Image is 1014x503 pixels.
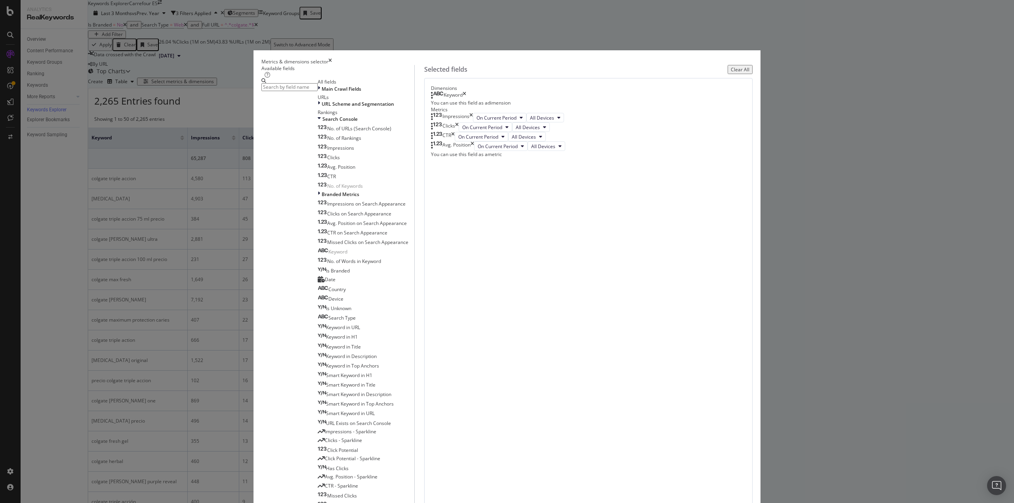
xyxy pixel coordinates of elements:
[458,133,498,140] span: On Current Period
[318,78,414,85] div: All fields
[326,324,360,331] span: Keyword in URL
[431,85,746,91] div: Dimensions
[327,164,355,170] span: Avg. Position
[530,114,554,121] span: All Devices
[327,229,387,236] span: CTR on Search Appearance
[326,353,377,360] span: Keyword in Description
[327,220,407,227] span: Avg. Position on Search Appearance
[431,151,746,158] div: You can use this field as a metric
[326,333,358,340] span: Keyword in H1
[326,420,391,427] span: URL Exists on Search Console
[516,124,540,131] span: All Devices
[326,465,349,472] span: Has Clicks
[325,428,376,435] span: Impressions - Sparkline
[528,141,565,151] button: All Devices
[328,58,332,65] div: times
[325,437,362,444] span: Clicks - Sparkline
[471,141,474,151] div: times
[261,83,318,91] input: Search by field name
[325,276,335,283] span: Date
[451,132,455,141] div: times
[508,132,546,141] button: All Devices
[327,145,354,151] span: Impressions
[442,141,471,151] div: Avg. Position
[327,183,363,189] span: No. of Keywords
[442,113,469,122] div: Impressions
[431,106,746,113] div: Metrics
[431,122,746,132] div: ClickstimesOn Current PeriodAll Devices
[322,116,358,122] span: Search Console
[442,122,455,132] div: Clicks
[261,65,414,72] div: Available fields
[325,455,380,462] span: Click Potential - Sparkline
[327,125,391,132] span: No. of URLs (Search Console)
[328,295,343,302] span: Device
[478,143,518,150] span: On Current Period
[477,114,517,121] span: On Current Period
[325,482,358,489] span: CTR - Sparkline
[327,258,381,265] span: No. of Words in Keyword
[326,305,351,312] span: Is Unknown
[322,191,359,198] span: Branded Metrics
[328,314,356,321] span: Search Type
[327,200,406,207] span: Impressions on Search Appearance
[455,122,459,132] div: times
[512,122,550,132] button: All Devices
[326,391,391,398] span: Smart Keyword in Description
[325,473,377,480] span: Avg. Position - Sparkline
[459,122,512,132] button: On Current Period
[431,132,746,141] div: CTRtimesOn Current PeriodAll Devices
[327,154,340,161] span: Clicks
[318,109,414,116] div: Rankings
[327,239,408,246] span: Missed Clicks on Search Appearance
[326,381,375,388] span: Smart Keyword in Title
[442,132,451,141] div: CTR
[327,492,357,499] span: Missed Clicks
[424,65,467,74] div: Selected fields
[326,343,361,350] span: Keyword in Title
[261,58,328,65] div: Metrics & dimensions selector
[322,86,361,92] span: Main Crawl Fields
[728,65,753,74] button: Clear All
[473,113,526,122] button: On Current Period
[327,135,361,141] span: No. of Rankings
[431,141,746,151] div: Avg. PositiontimesOn Current PeriodAll Devices
[431,91,746,99] div: Keywordtimes
[327,173,336,180] span: CTR
[326,372,372,379] span: Smart Keyword in H1
[327,210,391,217] span: Clicks on Search Appearance
[526,113,564,122] button: All Devices
[455,132,508,141] button: On Current Period
[987,476,1006,495] div: Open Intercom Messenger
[512,133,536,140] span: All Devices
[328,248,347,255] span: Keyword
[327,447,358,453] span: Click Potential
[462,124,502,131] span: On Current Period
[531,143,555,150] span: All Devices
[318,94,414,101] div: URLs
[469,113,473,122] div: times
[731,67,749,72] div: Clear All
[463,91,466,99] div: times
[444,91,463,99] div: Keyword
[431,99,746,106] div: You can use this field as a dimension
[431,113,746,122] div: ImpressionstimesOn Current PeriodAll Devices
[326,267,350,274] span: Is Branded
[474,141,528,151] button: On Current Period
[328,286,346,293] span: Country
[322,101,394,107] span: URL Scheme and Segmentation
[326,400,394,407] span: Smart Keyword in Top Anchors
[326,410,375,417] span: Smart Keyword in URL
[326,362,379,369] span: Keyword in Top Anchors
